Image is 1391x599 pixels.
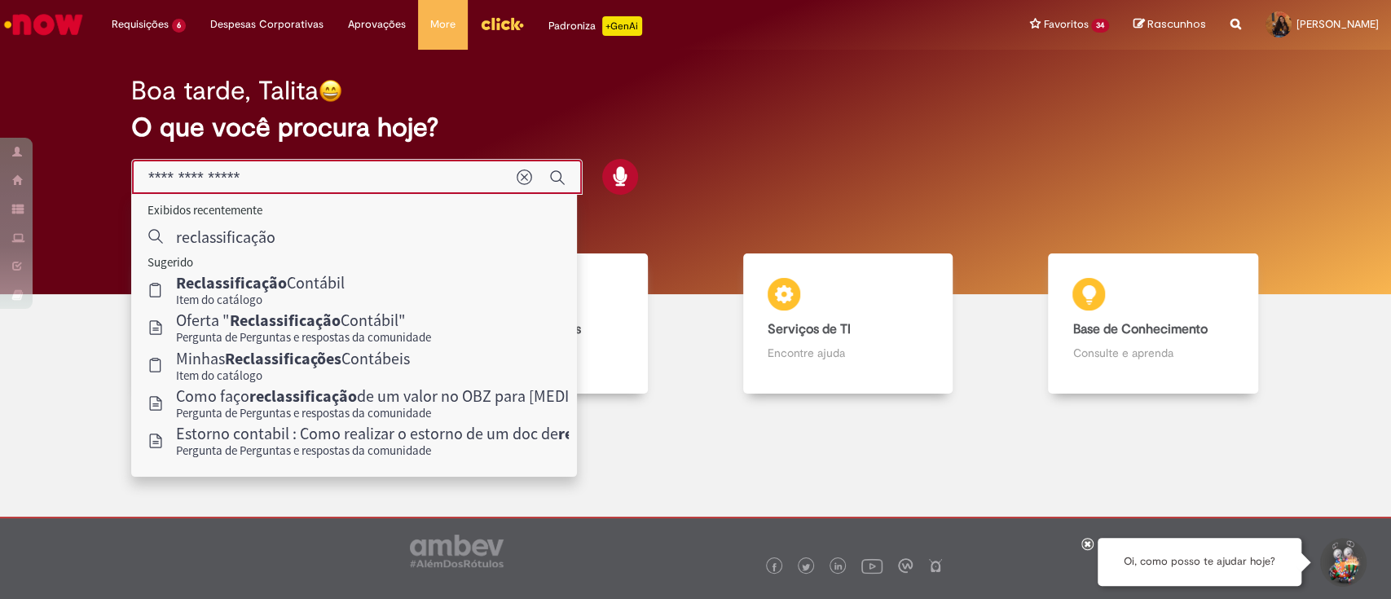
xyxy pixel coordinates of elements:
[768,345,928,361] p: Encontre ajuda
[861,555,883,576] img: logo_footer_youtube.png
[348,16,406,33] span: Aprovações
[1098,538,1301,586] div: Oi, como posso te ajudar hoje?
[86,253,390,394] a: Tirar dúvidas Tirar dúvidas com Lupi Assist e Gen Ai
[172,19,186,33] span: 6
[131,77,319,105] h2: Boa tarde, Talita
[768,321,851,337] b: Serviços de TI
[1296,17,1379,31] span: [PERSON_NAME]
[463,321,581,337] b: Catálogo de Ofertas
[1043,16,1088,33] span: Favoritos
[210,16,324,33] span: Despesas Corporativas
[898,558,913,573] img: logo_footer_workplace.png
[410,535,504,567] img: logo_footer_ambev_rotulo_gray.png
[834,562,843,572] img: logo_footer_linkedin.png
[1091,19,1109,33] span: 34
[602,16,642,36] p: +GenAi
[928,558,943,573] img: logo_footer_naosei.png
[131,113,1260,142] h2: O que você procura hoje?
[696,253,1001,394] a: Serviços de TI Encontre ajuda
[319,79,342,103] img: happy-face.png
[2,8,86,41] img: ServiceNow
[548,16,642,36] div: Padroniza
[1072,321,1207,337] b: Base de Conhecimento
[1001,253,1305,394] a: Base de Conhecimento Consulte e aprenda
[480,11,524,36] img: click_logo_yellow_360x200.png
[1072,345,1233,361] p: Consulte e aprenda
[770,563,778,571] img: logo_footer_facebook.png
[1147,16,1206,32] span: Rascunhos
[112,16,169,33] span: Requisições
[802,563,810,571] img: logo_footer_twitter.png
[430,16,456,33] span: More
[1318,538,1367,587] button: Iniciar Conversa de Suporte
[1133,17,1206,33] a: Rascunhos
